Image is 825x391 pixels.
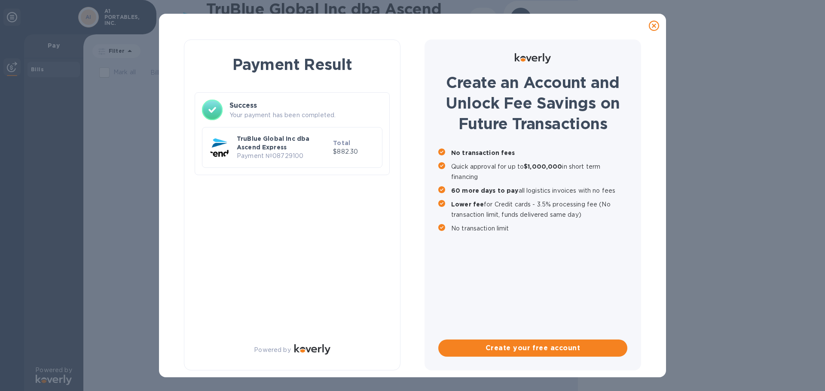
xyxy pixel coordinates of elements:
p: TruBlue Global Inc dba Ascend Express [237,134,330,152]
h3: Success [229,100,382,111]
p: all logistics invoices with no fees [451,185,627,196]
p: $882.30 [333,147,375,156]
p: No transaction limit [451,223,627,233]
p: Quick approval for up to in short term financing [451,161,627,182]
img: Logo [294,344,330,355]
b: 60 more days to pay [451,187,519,194]
p: Powered by [254,346,290,355]
button: Create your free account [438,339,627,357]
span: Create your free account [445,343,620,353]
b: $1,000,000 [524,163,562,170]
h1: Create an Account and Unlock Fee Savings on Future Transactions [438,72,627,134]
b: Total [333,139,350,146]
h1: Payment Result [198,54,386,75]
p: Your payment has been completed. [229,111,382,120]
img: Logo [515,53,551,64]
b: No transaction fees [451,149,515,156]
p: for Credit cards - 3.5% processing fee (No transaction limit, funds delivered same day) [451,199,627,220]
p: Payment № 08729100 [237,152,330,161]
b: Lower fee [451,201,484,208]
